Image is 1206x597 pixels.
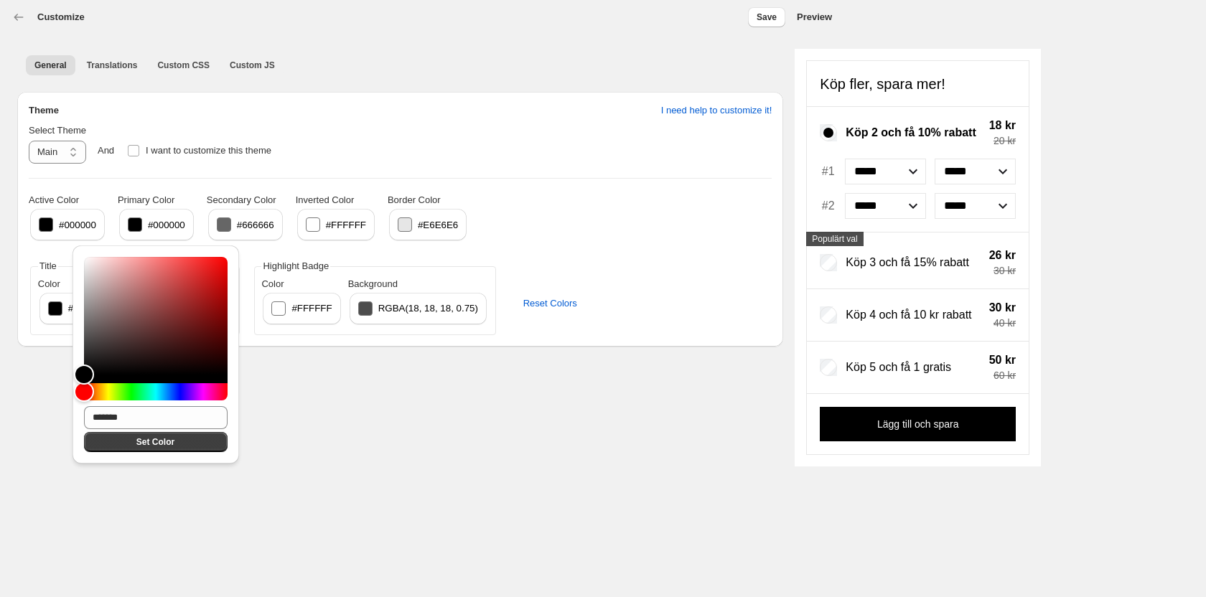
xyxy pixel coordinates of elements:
span: 30 kr [989,302,1016,314]
button: #666666 [208,209,283,240]
input: Köp 3 och få 15% rabatt [820,254,837,271]
span: Save [757,11,777,23]
div: Total savings [976,250,1016,276]
button: Set Color [84,432,228,452]
div: #666666 [237,220,274,230]
span: 18 kr [989,120,1016,131]
input: Köp 4 och få 10 kr rabatt [820,306,837,324]
iframe: chat widget [1146,540,1192,583]
button: Add variant [653,98,781,123]
button: #000000 [119,209,194,240]
span: Reset Colors [523,298,577,309]
span: 50 kr [989,354,1016,366]
span: 30 kr [989,265,1016,276]
span: General [34,60,67,71]
span: Set Color [136,436,174,448]
div: Hue [84,383,228,400]
button: rgba(18, 18, 18, 0.75) [350,293,487,324]
div: #FFFFFF [326,220,366,230]
span: Köp 5 och få 1 gratis [846,360,951,374]
span: Color [261,278,284,289]
span: I need help to customize it! [661,105,772,116]
p: Populärt val [812,235,857,243]
span: #1 [820,164,836,179]
span: 60 kr [989,370,1016,380]
h2: Preview [797,10,832,24]
span: 20 kr [989,136,1016,146]
span: Secondary Color [207,194,276,205]
div: Total savings [976,120,1016,146]
h2: Theme [29,103,661,118]
button: Reset Colors [515,293,586,314]
div: By clicking you are reseting to the selected theme colors. [509,259,577,335]
span: Border Color [388,194,441,205]
p: Lägg till och spara [877,418,959,430]
span: #2 [820,199,836,213]
div: #FFFFFF [291,303,332,314]
span: Background [348,278,398,289]
p: Köp fler, spara mer! [820,77,945,91]
button: #000000 [30,209,105,240]
button: #E6E6E6 [389,209,467,240]
div: Color [84,257,228,375]
span: Inverted Color [296,194,355,205]
button: Lägg till och spara [820,407,1016,441]
input: Köp 5 och få 1 gratis [820,359,837,376]
span: Custom JS [230,60,275,71]
span: And [98,144,114,158]
div: Total savings [976,302,1016,328]
div: Total savings [976,354,1016,380]
div: rgba(18, 18, 18, 0.75) [378,303,478,314]
button: Save [748,7,785,27]
label: Select Theme [29,123,86,138]
div: #000000 [59,220,96,230]
div: #000000 [148,220,185,230]
legend: Highlight Badge [261,259,330,273]
span: Color [38,278,60,289]
span: 40 kr [989,318,1016,328]
span: 26 kr [989,250,1016,261]
span: Custom CSS [157,60,210,71]
button: #FFFFFF [297,209,375,240]
input: Köp 2 och få 10% rabatt [820,124,837,141]
span: Translations [87,60,138,71]
div: #E6E6E6 [418,220,458,230]
button: #FFFFFF [263,293,340,324]
span: Active Color [29,194,79,205]
h3: Customize [37,10,85,24]
span: I want to customize this theme [146,145,271,156]
legend: Title [38,259,58,273]
span: Primary Color [118,194,174,205]
span: Köp 2 och få 10% rabatt [846,126,976,139]
button: #000000 [39,293,114,324]
span: Köp 4 och få 10 kr rabatt [846,308,971,321]
span: Köp 3 och få 15% rabatt [846,255,969,269]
